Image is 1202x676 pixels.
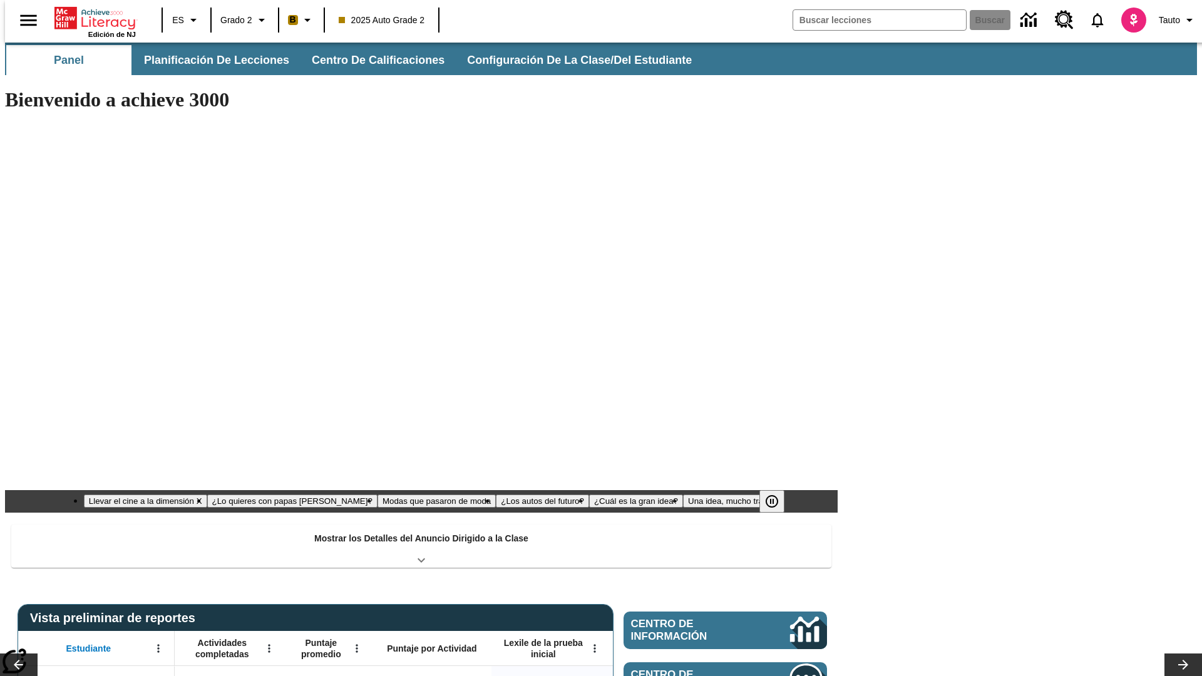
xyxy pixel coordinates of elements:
[314,532,528,545] p: Mostrar los Detalles del Anuncio Dirigido a la Clase
[5,43,1197,75] div: Subbarra de navegación
[6,45,131,75] button: Panel
[11,525,831,568] div: Mostrar los Detalles del Anuncio Dirigido a la Clase
[498,637,589,660] span: Lexile de la prueba inicial
[1081,4,1114,36] a: Notificaciones
[1121,8,1146,33] img: avatar image
[215,9,274,31] button: Grado: Grado 2, Elige un grado
[339,14,425,27] span: 2025 Auto Grade 2
[172,14,184,27] span: ES
[1047,3,1081,37] a: Centro de recursos, Se abrirá en una pestaña nueva.
[134,45,299,75] button: Planificación de lecciones
[759,490,797,513] div: Pausar
[260,639,279,658] button: Abrir menú
[290,12,296,28] span: B
[283,9,320,31] button: Boost El color de la clase es anaranjado claro. Cambiar el color de la clase.
[167,9,207,31] button: Lenguaje: ES, Selecciona un idioma
[54,6,136,31] a: Portada
[88,31,136,38] span: Edición de NJ
[207,494,378,508] button: Diapositiva 2 ¿Lo quieres con papas fritas?
[149,639,168,658] button: Abrir menú
[496,494,589,508] button: Diapositiva 4 ¿Los autos del futuro?
[624,612,827,649] a: Centro de información
[181,637,264,660] span: Actividades completadas
[683,494,784,508] button: Diapositiva 6 Una idea, mucho trabajo
[1164,653,1202,676] button: Carrusel de lecciones, seguir
[585,639,604,658] button: Abrir menú
[457,45,702,75] button: Configuración de la clase/del estudiante
[378,494,496,508] button: Diapositiva 3 Modas que pasaron de moda
[5,45,703,75] div: Subbarra de navegación
[1154,9,1202,31] button: Perfil/Configuración
[1114,4,1154,36] button: Escoja un nuevo avatar
[1013,3,1047,38] a: Centro de información
[1159,14,1180,27] span: Tauto
[759,490,784,513] button: Pausar
[631,618,748,643] span: Centro de información
[66,643,111,654] span: Estudiante
[5,88,838,111] h1: Bienvenido a achieve 3000
[291,637,351,660] span: Puntaje promedio
[347,639,366,658] button: Abrir menú
[220,14,252,27] span: Grado 2
[302,45,455,75] button: Centro de calificaciones
[387,643,476,654] span: Puntaje por Actividad
[10,2,47,39] button: Abrir el menú lateral
[84,494,207,508] button: Diapositiva 1 Llevar el cine a la dimensión X
[54,4,136,38] div: Portada
[589,494,683,508] button: Diapositiva 5 ¿Cuál es la gran idea?
[793,10,966,30] input: Buscar campo
[30,611,202,625] span: Vista preliminar de reportes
